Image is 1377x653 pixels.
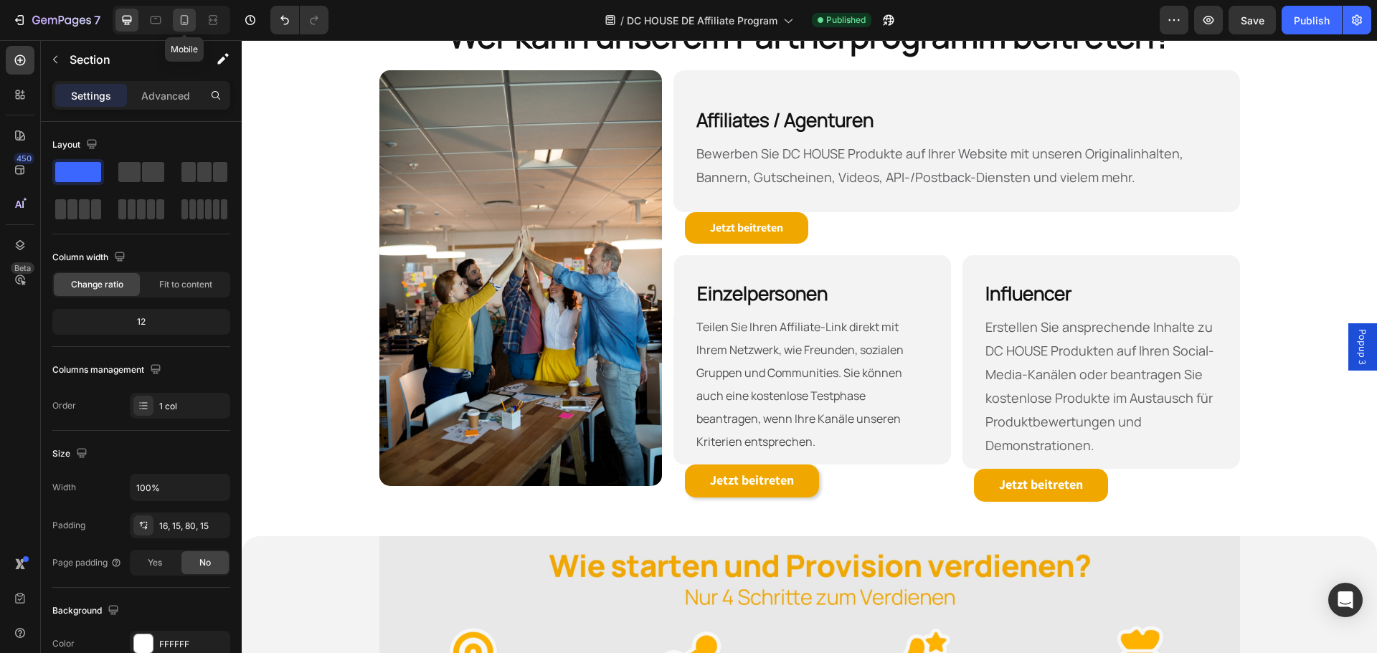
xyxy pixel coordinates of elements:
[455,105,942,146] span: Bewerben Sie DC HOUSE Produkte auf Ihrer Website mit unseren Originalinhalten, Bannern, Gutschein...
[627,13,777,28] span: DC HOUSE DE Affiliate Program
[14,153,34,164] div: 450
[620,13,624,28] span: /
[52,361,164,380] div: Columns management
[242,40,1377,653] iframe: Design area
[159,278,212,291] span: Fit to content
[70,51,187,68] p: Section
[52,135,100,155] div: Layout
[71,88,111,103] p: Settings
[148,556,162,569] span: Yes
[6,6,107,34] button: 7
[270,6,328,34] div: Undo/Redo
[52,481,76,494] div: Width
[71,278,123,291] span: Change ratio
[141,88,190,103] p: Advanced
[52,637,75,650] div: Color
[443,172,567,204] a: Jetzt beitreten
[1328,583,1363,617] div: Open Intercom Messenger
[826,14,866,27] span: Published
[1114,289,1128,325] span: Popup 3
[94,11,100,29] p: 7
[744,278,973,414] span: Erstellen Sie ansprechende Inhalte zu DC HOUSE Produkten auf Ihren Social-Media-Kanälen oder bean...
[1294,13,1330,28] div: Publish
[468,432,552,448] strong: Jetzt beitreten
[455,240,586,266] strong: Einzelpersonen
[52,556,122,569] div: Page padding
[55,312,227,332] div: 12
[52,248,128,267] div: Column width
[159,400,227,413] div: 1 col
[52,601,122,621] div: Background
[455,275,686,413] p: Teilen Sie Ihren Affiliate-Link direkt mit Ihrem Netzwerk, wie Freunden, sozialen Gruppen und Com...
[1282,6,1342,34] button: Publish
[52,519,85,532] div: Padding
[131,475,229,500] input: Auto
[52,399,76,412] div: Order
[159,520,227,533] div: 16, 15, 80, 15
[52,444,90,464] div: Size
[1241,14,1264,27] span: Save
[159,638,227,651] div: FFFFFF
[757,436,841,452] strong: Jetzt beitreten
[443,424,577,457] a: Jetzt beitreten
[11,262,34,274] div: Beta
[199,556,211,569] span: No
[138,30,421,446] img: DC HOUSE Affiliate Program | Earn 5% Commission
[468,180,541,195] strong: Jetzt beitreten
[732,429,866,462] a: Jetzt beitreten
[744,240,830,266] strong: Influencer
[455,67,632,92] strong: Affiliates / Agenturen
[1229,6,1276,34] button: Save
